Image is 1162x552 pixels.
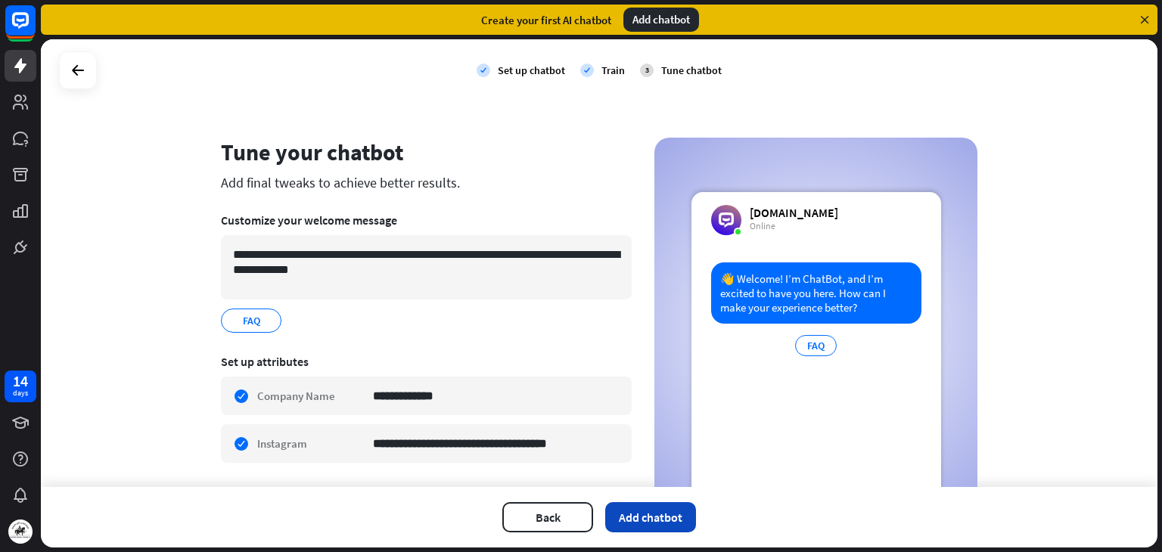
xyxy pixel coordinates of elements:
div: Create your first AI chatbot [481,13,611,27]
i: check [580,64,594,77]
div: days [13,388,28,398]
i: check [477,64,490,77]
div: Set up chatbot [498,64,565,77]
div: 14 [13,374,28,388]
div: Train [601,64,625,77]
div: Set up attributes [221,354,632,369]
button: Add chatbot [605,502,696,532]
div: 3 [640,64,654,77]
button: Back [502,502,593,532]
a: 14 days [5,371,36,402]
div: FAQ [795,335,837,356]
div: [DOMAIN_NAME] [750,205,838,220]
div: 👋 Welcome! I’m ChatBot, and I’m excited to have you here. How can I make your experience better? [711,262,921,324]
button: Open LiveChat chat widget [12,6,57,51]
span: FAQ [241,312,262,329]
div: Online [750,220,838,232]
div: Add chatbot [623,8,699,32]
div: Tune your chatbot [221,138,632,166]
div: Customize your welcome message [221,212,632,228]
div: Add final tweaks to achieve better results. [221,174,632,191]
div: Tune chatbot [661,64,722,77]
